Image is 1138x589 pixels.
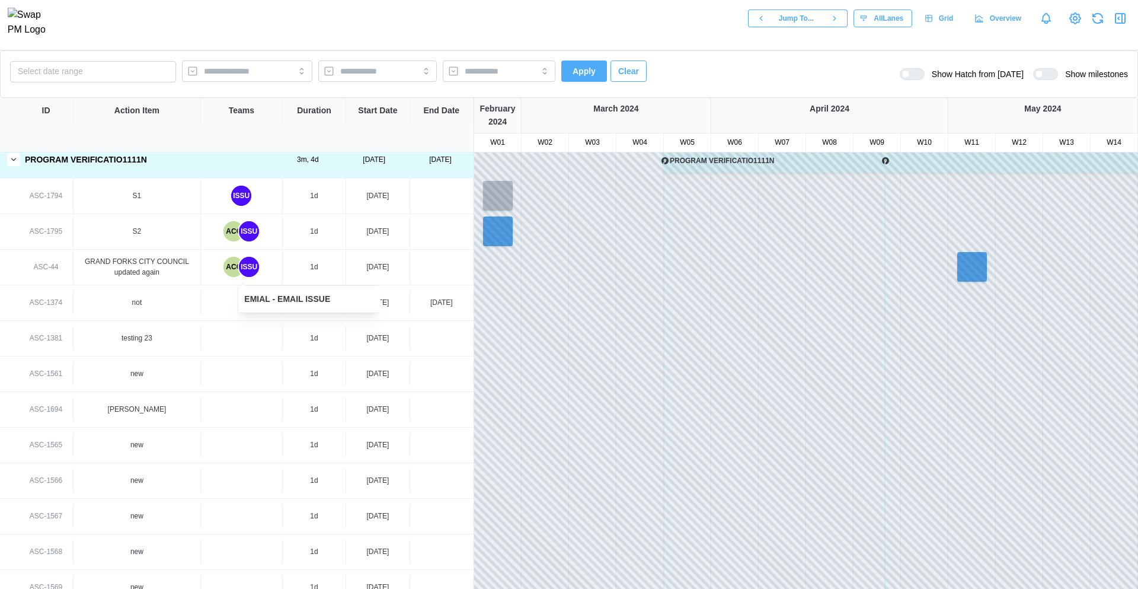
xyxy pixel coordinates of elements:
div: ASC-1561 [30,368,62,380]
div: [DATE] [367,404,389,415]
div: W02 [522,137,568,148]
div: not [78,297,196,308]
div: [DATE] [367,440,389,451]
span: Show Hatch from [DATE] [925,68,1024,80]
div: 1d [310,404,318,415]
div: End Date [423,104,459,117]
div: 1d [310,475,318,486]
div: ACC [223,257,244,277]
div: ASC-1568 [30,546,62,558]
div: [DATE] [430,297,453,308]
span: Clear [618,61,639,81]
button: Apply [561,61,607,82]
div: ASC-1694 [30,404,62,415]
div: February 2024 [474,103,521,128]
div: new [78,368,196,380]
div: [DATE] [407,154,474,165]
div: 1d [310,368,318,380]
div: March 2024 [522,103,711,116]
a: Grid [918,9,962,27]
div: EMIAL - EMAIL ISSUE [244,293,330,306]
div: April 2024 [711,103,948,116]
div: S1 [78,190,196,202]
div: 3m, 4d [274,154,341,165]
span: Show milestones [1058,68,1128,80]
div: [DATE] [367,511,389,522]
div: ASC-1567 [30,511,62,522]
div: ID [42,104,50,117]
a: Overview [968,9,1030,27]
div: W08 [806,137,853,148]
span: All Lanes [874,10,903,27]
div: GRAND FORKS CITY COUNCIL updated again [78,256,196,278]
a: View Project [1067,10,1083,27]
div: 1d [310,262,318,273]
div: W06 [711,137,758,148]
div: ASC-1795 [30,226,62,237]
div: [DATE] [367,333,389,344]
div: W11 [948,137,995,148]
div: W09 [853,137,900,148]
div: May 2024 [948,103,1137,116]
div: [DATE] [367,546,389,558]
div: W04 [616,137,663,148]
div: ISSU [239,257,259,277]
div: [DATE] [367,368,389,380]
span: Grid [939,10,954,27]
span: Jump To... [779,10,814,27]
div: new [78,475,196,486]
div: [PERSON_NAME] [78,404,196,415]
div: W03 [569,137,616,148]
div: ASC-1381 [30,333,62,344]
div: 1d [310,226,318,237]
div: PROGRAM VERIFICATIO1111N [25,154,147,167]
div: 1d [310,333,318,344]
div: 1d [310,546,318,558]
div: ASC-44 [34,262,59,273]
button: Refresh Grid [1089,10,1106,27]
div: W01 [474,137,521,148]
div: [DATE] [367,475,389,486]
div: W13 [1043,137,1090,148]
div: W07 [759,137,805,148]
button: Clear [610,61,647,82]
div: PROGRAM VERIFICATIO1111N [665,155,784,167]
div: new [78,511,196,522]
div: Teams [229,104,254,117]
a: Notifications [1036,8,1056,28]
div: ASC-1566 [30,475,62,486]
div: W10 [901,137,948,148]
div: 1d [310,440,318,451]
div: [DATE] [367,262,389,273]
button: Open Drawer [1112,10,1129,27]
div: testing 23 [78,333,196,344]
button: AllLanes [853,9,912,27]
div: Start Date [358,104,397,117]
div: Duration [297,104,331,117]
div: [DATE] [367,226,389,237]
div: 1d [310,511,318,522]
div: S2 [78,226,196,237]
div: [DATE] [367,190,389,202]
button: Jump To... [773,9,822,27]
button: Select date range [10,61,176,82]
div: Action Item [114,104,159,117]
div: W14 [1091,137,1137,148]
div: W05 [664,137,711,148]
div: W12 [996,137,1043,148]
div: [DATE] [341,154,407,165]
div: ASC-1794 [30,190,62,202]
div: ASC-1374 [30,297,62,308]
div: ISSU [239,221,259,241]
span: Overview [990,10,1021,27]
span: Apply [573,61,596,81]
div: new [78,440,196,451]
div: ISSU [231,186,251,206]
div: ACC [223,221,244,241]
div: 1d [310,190,318,202]
div: new [78,546,196,558]
span: Select date range [18,66,83,76]
div: ASC-1565 [30,440,62,451]
img: Swap PM Logo [8,8,56,37]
